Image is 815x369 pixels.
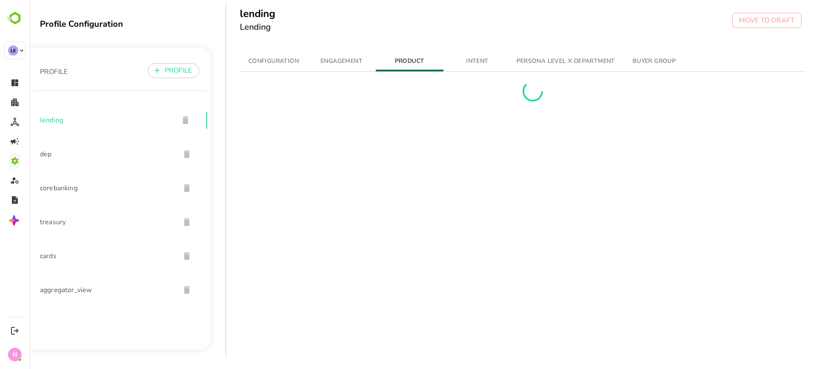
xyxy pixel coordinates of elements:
[3,103,177,137] div: lending
[351,56,409,67] span: PRODUCT
[10,251,143,261] span: cards
[135,65,163,76] p: PROFILE
[8,348,22,361] div: N
[703,13,772,28] button: MOVE TO DRAFT
[3,239,177,273] div: cards
[210,51,776,71] div: simple tabs
[10,285,143,295] span: aggregator_view
[487,56,585,67] span: PERSONA LEVEL X DEPARTMENT
[10,217,143,227] span: treasury
[10,115,142,125] span: lending
[8,45,18,56] div: LE
[4,10,26,26] img: BambooboxLogoMark.f1c84d78b4c51b1a7b5f700c9845e183.svg
[215,56,273,67] span: CONFIGURATION
[3,273,177,307] div: aggregator_view
[9,325,20,336] button: Logout
[10,183,143,193] span: corebanking
[596,56,653,67] span: BUYER GROUP
[10,149,143,159] span: dep
[419,56,477,67] span: INTENT
[3,205,177,239] div: treasury
[283,56,341,67] span: ENGAGEMENT
[709,15,765,25] p: MOVE TO DRAFT
[3,137,177,171] div: dep
[210,7,246,20] h5: lending
[10,18,181,30] div: Profile Configuration
[10,67,38,77] p: PROFILE
[210,20,246,34] h6: Lending
[3,171,177,205] div: corebanking
[118,63,169,78] button: PROFILE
